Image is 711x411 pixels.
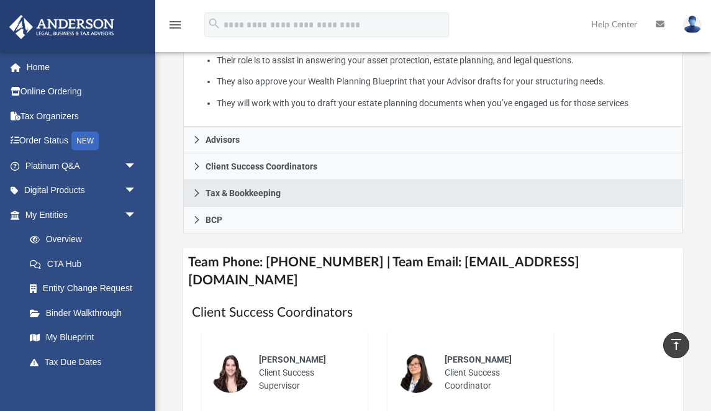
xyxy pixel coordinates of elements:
i: menu [168,17,183,32]
a: Advisors [183,127,684,153]
a: menu [168,24,183,32]
a: Home [9,55,155,79]
span: BCP [206,215,222,224]
a: BCP [183,207,684,233]
a: Platinum Q&Aarrow_drop_down [9,153,155,178]
img: thumbnail [211,353,250,393]
a: My Entitiesarrow_drop_down [9,202,155,227]
span: Advisors [206,135,240,144]
li: They also approve your Wealth Planning Blueprint that your Advisor drafts for your structuring ne... [217,74,674,89]
i: search [207,17,221,30]
a: My Blueprint [17,325,149,350]
a: Tax Organizers [9,104,155,129]
a: vertical_align_top [663,332,689,358]
span: arrow_drop_down [124,153,149,179]
span: arrow_drop_down [124,178,149,204]
h4: Team Phone: [PHONE_NUMBER] | Team Email: [EMAIL_ADDRESS][DOMAIN_NAME] [183,248,684,295]
img: User Pic [683,16,702,34]
a: Tax Due Dates [17,350,155,374]
a: Online Ordering [9,79,155,104]
div: Client Success Supervisor [250,345,359,401]
a: Order StatusNEW [9,129,155,154]
div: Client Success Coordinator [436,345,545,401]
a: Binder Walkthrough [17,300,155,325]
p: What My Attorneys & Paralegals Do: [192,9,674,111]
a: Tax & Bookkeeping [183,180,684,207]
div: Attorneys & Paralegals [183,1,684,127]
li: Their role is to assist in answering your asset protection, estate planning, and legal questions. [217,53,674,68]
span: [PERSON_NAME] [259,355,326,364]
img: thumbnail [396,353,436,393]
a: Digital Productsarrow_drop_down [9,178,155,203]
i: vertical_align_top [669,337,684,352]
a: Entity Change Request [17,276,155,301]
img: Anderson Advisors Platinum Portal [6,15,118,39]
a: Overview [17,227,155,252]
span: Tax & Bookkeeping [206,189,281,197]
span: arrow_drop_down [124,202,149,228]
a: Client Success Coordinators [183,153,684,180]
a: CTA Hub [17,251,155,276]
div: NEW [71,132,99,150]
h1: Client Success Coordinators [192,304,675,322]
span: Client Success Coordinators [206,162,317,171]
li: They will work with you to draft your estate planning documents when you’ve engaged us for those ... [217,96,674,111]
span: [PERSON_NAME] [445,355,512,364]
